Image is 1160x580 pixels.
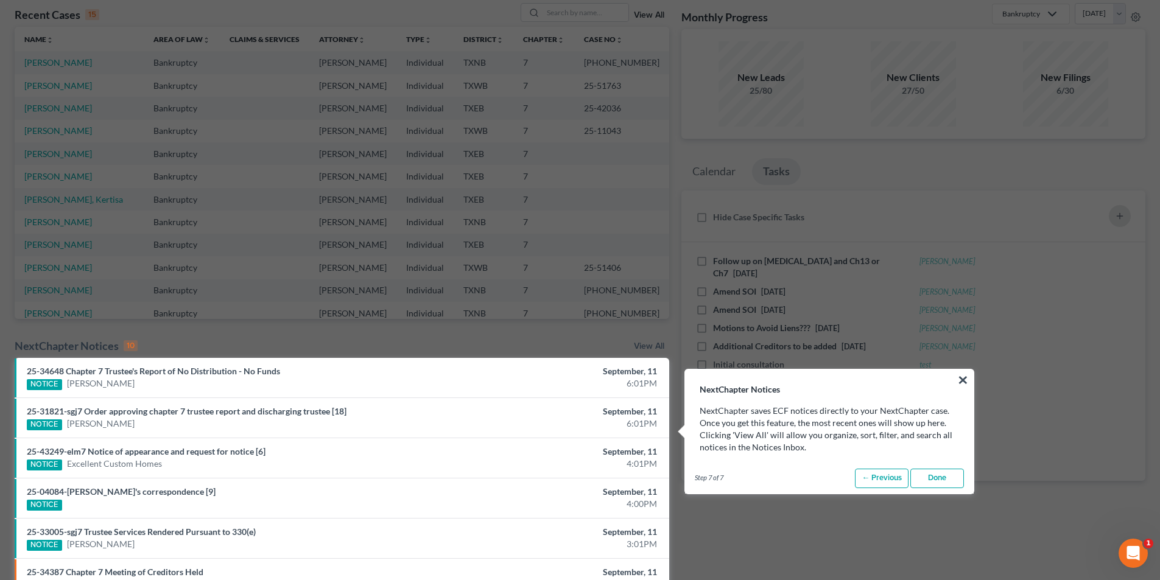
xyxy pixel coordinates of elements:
[455,458,657,470] div: 4:01PM
[455,418,657,430] div: 6:01PM
[209,394,228,413] button: Send a message…
[27,500,62,511] div: NOTICE
[27,406,346,416] a: 25-31821-sgj7 Order approving chapter 7 trustee report and discharging trustee [18]
[77,399,87,408] button: Start recording
[35,7,54,26] img: Profile image for Katie
[455,486,657,498] div: September, 11
[10,373,233,394] textarea: Message…
[67,377,135,390] a: [PERSON_NAME]
[19,399,29,408] button: Emoji picker
[58,399,68,408] button: Upload attachment
[10,96,234,250] div: Katie says…
[27,419,62,430] div: NOTICE
[634,342,664,351] a: View All
[455,526,657,538] div: September, 11
[27,459,62,470] div: NOTICE
[455,498,657,510] div: 4:00PM
[124,340,138,351] div: 10
[19,103,174,125] b: 🚨ATTN: [GEOGRAPHIC_DATA] of [US_STATE]
[214,5,236,27] div: Close
[59,15,113,27] p: Active 3h ago
[8,5,31,28] button: go back
[27,567,203,577] a: 25-34387 Chapter 7 Meeting of Creditors Held
[455,365,657,377] div: September, 11
[67,458,162,470] a: Excellent Custom Homes
[27,526,256,537] a: 25-33005-sgj7 Trustee Services Rendered Pursuant to 330(e)
[10,96,200,223] div: 🚨ATTN: [GEOGRAPHIC_DATA] of [US_STATE]The court has added a new Credit Counseling Field that we n...
[19,226,115,233] div: [PERSON_NAME] • 1h ago
[855,469,909,488] a: ← Previous
[19,133,190,216] div: The court has added a new Credit Counseling Field that we need to update upon filing. Please remo...
[27,379,62,390] div: NOTICE
[685,369,974,395] h3: NextChapter Notices
[695,473,723,483] span: Step 7 of 7
[910,469,964,488] a: Done
[27,540,62,551] div: NOTICE
[27,486,216,497] a: 25-04084-[PERSON_NAME]'s correspondence [9]
[455,566,657,578] div: September, 11
[455,405,657,418] div: September, 11
[27,366,280,376] a: 25-34648 Chapter 7 Trustee's Report of No Distribution - No Funds
[59,6,138,15] h1: [PERSON_NAME]
[1119,539,1148,568] iframe: Intercom live chat
[67,538,135,550] a: [PERSON_NAME]
[1144,539,1153,548] span: 1
[957,370,969,390] button: ×
[455,538,657,550] div: 3:01PM
[15,338,138,353] div: NextChapter Notices
[455,377,657,390] div: 6:01PM
[455,445,657,458] div: September, 11
[67,418,135,430] a: [PERSON_NAME]
[700,405,959,453] p: NextChapter saves ECF notices directly to your NextChapter case. Once you get this feature, the m...
[38,399,48,408] button: Gif picker
[191,5,214,28] button: Home
[27,446,265,456] a: 25-43249-elm7 Notice of appearance and request for notice [6]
